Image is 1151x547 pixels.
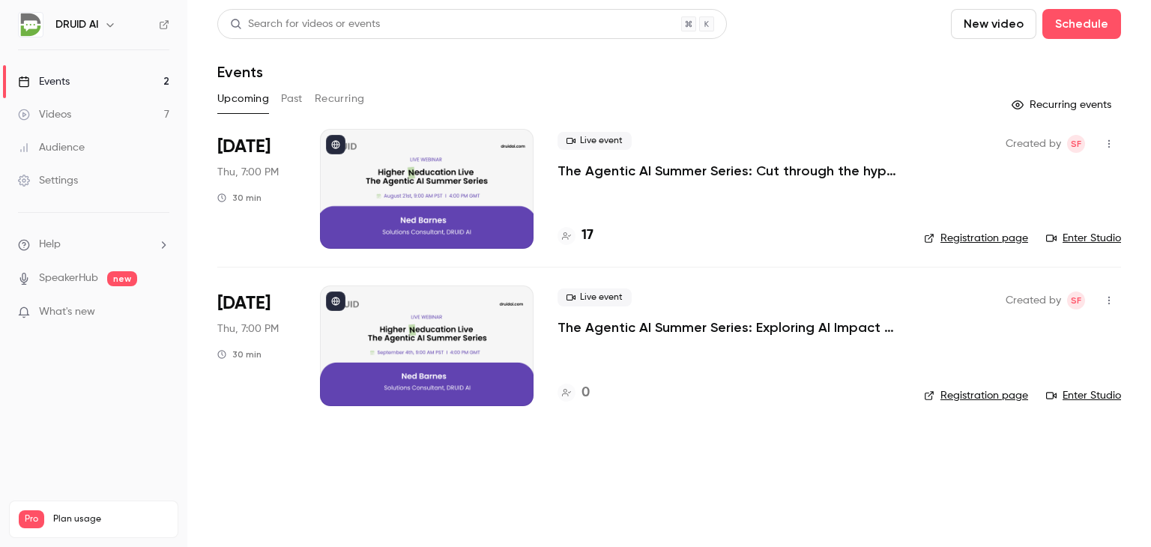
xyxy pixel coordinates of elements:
[558,318,900,336] a: The Agentic AI Summer Series: Exploring AI Impact with [PERSON_NAME]
[39,237,61,253] span: Help
[217,63,263,81] h1: Events
[217,129,296,249] div: Aug 21 Thu, 9:00 AM (America/Los Angeles)
[53,513,169,525] span: Plan usage
[217,135,271,159] span: [DATE]
[19,13,43,37] img: DRUID AI
[581,226,593,246] h4: 17
[558,288,632,306] span: Live event
[217,348,262,360] div: 30 min
[1042,9,1121,39] button: Schedule
[558,383,590,403] a: 0
[315,87,365,111] button: Recurring
[19,510,44,528] span: Pro
[217,291,271,315] span: [DATE]
[217,87,269,111] button: Upcoming
[1046,388,1121,403] a: Enter Studio
[18,74,70,89] div: Events
[1046,231,1121,246] a: Enter Studio
[1006,135,1061,153] span: Created by
[951,9,1036,39] button: New video
[217,165,279,180] span: Thu, 7:00 PM
[1071,135,1081,153] span: SF
[1067,135,1085,153] span: Silvia Feleaga
[1071,291,1081,309] span: SF
[55,17,98,32] h6: DRUID AI
[558,162,900,180] a: The Agentic AI Summer Series: Cut through the hype. See the tech. Ask your questions. Repeat.
[217,321,279,336] span: Thu, 7:00 PM
[18,173,78,188] div: Settings
[107,271,137,286] span: new
[230,16,380,32] div: Search for videos or events
[558,226,593,246] a: 17
[1006,291,1061,309] span: Created by
[924,388,1028,403] a: Registration page
[39,304,95,320] span: What's new
[217,192,262,204] div: 30 min
[1067,291,1085,309] span: Silvia Feleaga
[39,271,98,286] a: SpeakerHub
[924,231,1028,246] a: Registration page
[1005,93,1121,117] button: Recurring events
[217,285,296,405] div: Sep 4 Thu, 9:00 AM (America/Los Angeles)
[18,237,169,253] li: help-dropdown-opener
[18,107,71,122] div: Videos
[558,132,632,150] span: Live event
[281,87,303,111] button: Past
[581,383,590,403] h4: 0
[18,140,85,155] div: Audience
